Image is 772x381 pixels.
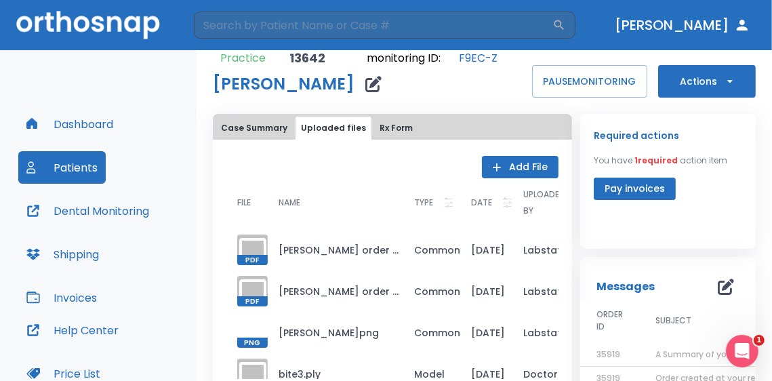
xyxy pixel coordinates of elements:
[512,312,586,353] td: Labstaff
[460,312,512,353] td: [DATE]
[18,238,107,270] button: Shipping
[279,199,300,207] span: NAME
[594,155,727,167] p: You have action item
[523,186,565,219] p: UPLOADED BY
[594,178,676,200] button: Pay invoices
[403,312,460,353] td: Common
[237,255,268,265] span: PDF
[403,229,460,270] td: Common
[216,117,569,140] div: tabs
[18,281,105,314] button: Invoices
[532,65,647,98] button: PAUSEMONITORING
[609,13,756,37] button: [PERSON_NAME]
[18,314,127,346] button: Help Center
[482,156,558,178] button: Add File
[414,195,433,211] p: TYPE
[216,117,293,140] button: Case Summary
[194,12,552,39] input: Search by Patient Name or Case #
[18,195,157,227] button: Dental Monitoring
[594,127,679,144] p: Required actions
[471,195,492,211] p: DATE
[512,229,586,270] td: Labstaff
[268,270,403,312] td: [PERSON_NAME] order #35919.pdf
[596,348,620,360] span: 35919
[18,108,121,140] button: Dashboard
[237,296,268,306] span: PDF
[367,34,532,66] div: Open patient in dental monitoring portal
[18,151,106,184] button: Patients
[218,34,268,66] p: At Practice
[16,11,160,39] img: Orthosnap
[213,76,354,92] h1: [PERSON_NAME]
[460,270,512,312] td: [DATE]
[596,279,655,295] p: Messages
[268,229,403,270] td: [PERSON_NAME] order #34691.pdf
[374,117,418,140] button: Rx Form
[367,34,456,66] p: Dental monitoring ID:
[237,199,251,207] span: FILE
[658,65,756,98] button: Actions
[289,34,351,66] p: Case: 13642
[596,308,623,333] span: ORDER ID
[726,335,758,367] iframe: Intercom live chat
[460,229,512,270] td: [DATE]
[655,315,691,327] span: SUBJECT
[403,270,460,312] td: Common
[754,335,765,346] span: 1
[268,312,403,353] td: [PERSON_NAME]png
[512,270,586,312] td: Labstaff
[459,34,516,66] a: 0635-F9EC-Z
[237,338,268,348] span: PNG
[634,155,678,166] span: 1 required
[296,117,371,140] button: Uploaded files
